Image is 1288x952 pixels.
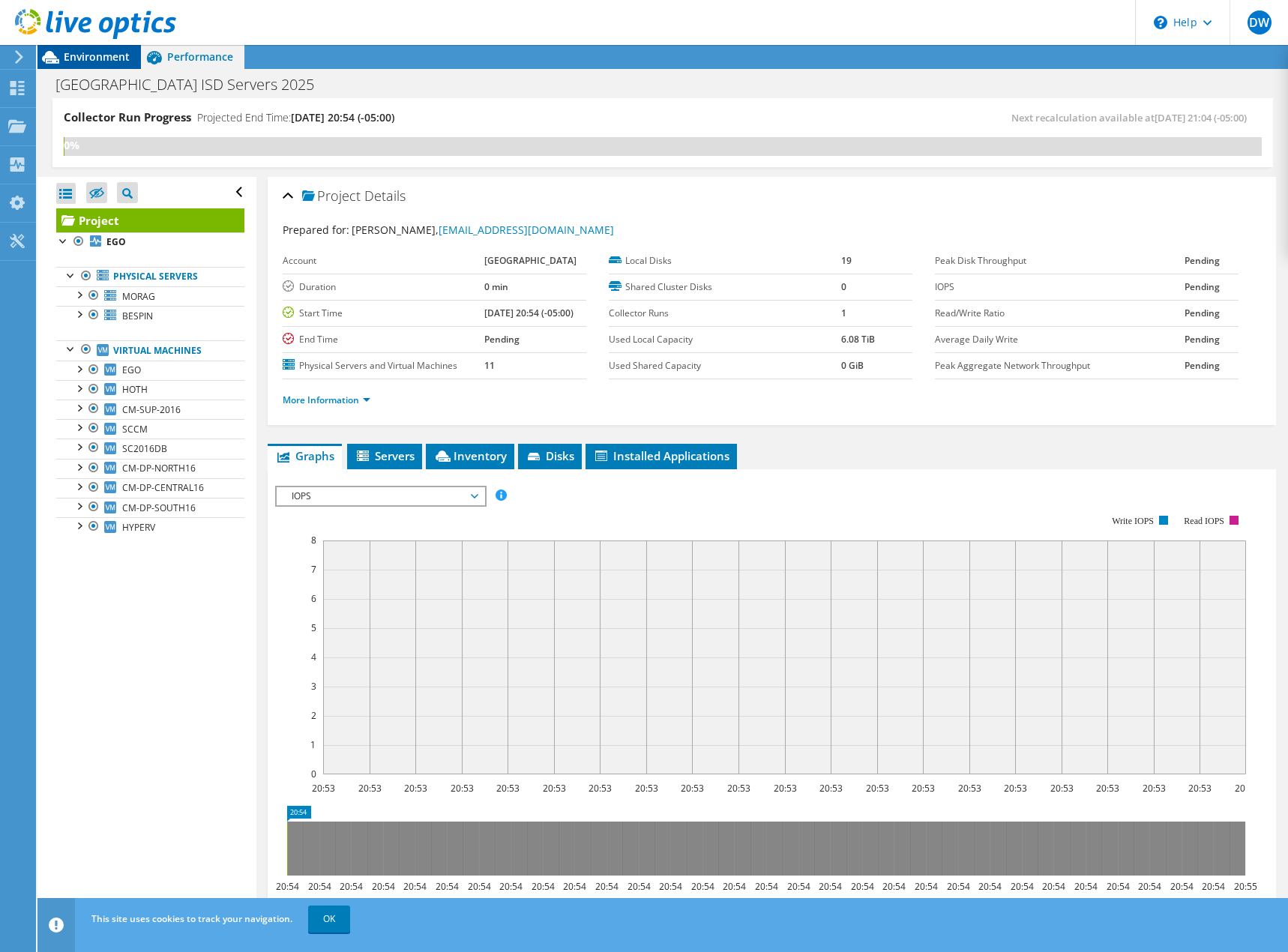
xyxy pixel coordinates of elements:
label: Collector Runs [609,306,842,321]
span: BESPIN [122,310,153,322]
label: Local Disks [609,253,842,268]
text: 20:54 [275,880,298,893]
text: 20:54 [1234,782,1257,795]
text: 3 [311,680,316,693]
text: 20:53 [680,782,703,795]
text: 4 [311,651,316,663]
text: 20:53 [957,782,981,795]
text: 20:53 [1095,782,1119,795]
span: HOTH [122,383,148,396]
text: 7 [311,563,316,576]
b: 11 [484,359,495,372]
text: 20:53 [773,782,796,795]
span: Inventory [433,448,507,463]
text: 20:54 [499,880,522,893]
a: Project [56,208,244,232]
span: Details [364,187,406,205]
text: 20:53 [911,782,934,795]
text: 20:54 [1170,880,1193,893]
span: Disks [526,448,574,463]
text: 20:54 [946,880,969,893]
a: MORAG [56,286,244,306]
b: 0 GiB [841,359,864,372]
text: 20:53 [496,782,519,795]
span: EGO [122,364,141,376]
span: CM-DP-SOUTH16 [122,501,196,514]
h1: [GEOGRAPHIC_DATA] ISD Servers 2025 [49,76,337,93]
span: CM-DP-CENTRAL16 [122,481,204,494]
text: 20:54 [531,880,554,893]
text: 20:54 [371,880,394,893]
text: 20:54 [722,880,745,893]
a: CM-DP-SOUTH16 [56,498,244,517]
text: 20:54 [818,880,841,893]
b: [GEOGRAPHIC_DATA] [484,254,577,267]
b: 0 [841,280,846,293]
a: HOTH [56,380,244,400]
text: 20:53 [1003,782,1026,795]
label: IOPS [935,280,1185,295]
text: 20:53 [726,782,750,795]
text: 20:54 [882,880,905,893]
span: SC2016DB [122,442,167,455]
text: 20:53 [542,782,565,795]
text: 20:54 [786,880,810,893]
a: CM-SUP-2016 [56,400,244,419]
span: HYPERV [122,521,155,534]
text: 0 [311,768,316,780]
text: 20:53 [358,782,381,795]
a: EGO [56,232,244,252]
span: SCCM [122,423,148,436]
text: 20:54 [850,880,873,893]
b: Pending [1185,280,1220,293]
text: 20:54 [1074,880,1097,893]
a: HYPERV [56,517,244,537]
b: Pending [484,333,520,346]
text: 20:54 [1010,880,1033,893]
label: End Time [283,332,484,347]
h4: Projected End Time: [197,109,394,126]
text: 2 [311,709,316,722]
span: Servers [355,448,415,463]
text: 20:53 [450,782,473,795]
b: 0 min [484,280,508,293]
text: 20:54 [307,880,331,893]
label: Used Local Capacity [609,332,842,347]
a: Virtual Machines [56,340,244,360]
span: Project [302,189,361,204]
a: SCCM [56,419,244,439]
label: Physical Servers and Virtual Machines [283,358,484,373]
text: 20:54 [978,880,1001,893]
span: [DATE] 21:04 (-05:00) [1155,111,1247,124]
text: 20:54 [627,880,650,893]
label: Peak Aggregate Network Throughput [935,358,1185,373]
span: DW [1248,10,1272,34]
text: 20:54 [754,880,777,893]
span: Graphs [275,448,334,463]
a: BESPIN [56,306,244,325]
text: 6 [311,592,316,605]
text: 20:54 [339,880,362,893]
b: Pending [1185,307,1220,319]
label: Prepared for: [283,223,349,237]
span: Environment [64,49,130,64]
b: 19 [841,254,852,267]
span: MORAG [122,290,155,303]
a: SC2016DB [56,439,244,458]
text: 20:54 [467,880,490,893]
text: 20:55 [1233,880,1257,893]
a: OK [308,906,350,933]
text: 20:54 [690,880,714,893]
text: 20:53 [634,782,657,795]
svg: \n [1154,16,1167,29]
a: [EMAIL_ADDRESS][DOMAIN_NAME] [439,223,614,237]
text: 20:53 [1050,782,1073,795]
a: CM-DP-CENTRAL16 [56,478,244,498]
b: Pending [1185,254,1220,267]
text: Read IOPS [1184,516,1224,526]
span: This site uses cookies to track your navigation. [91,912,292,925]
a: Physical Servers [56,267,244,286]
text: 1 [310,738,316,751]
b: Pending [1185,359,1220,372]
label: Start Time [283,306,484,321]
